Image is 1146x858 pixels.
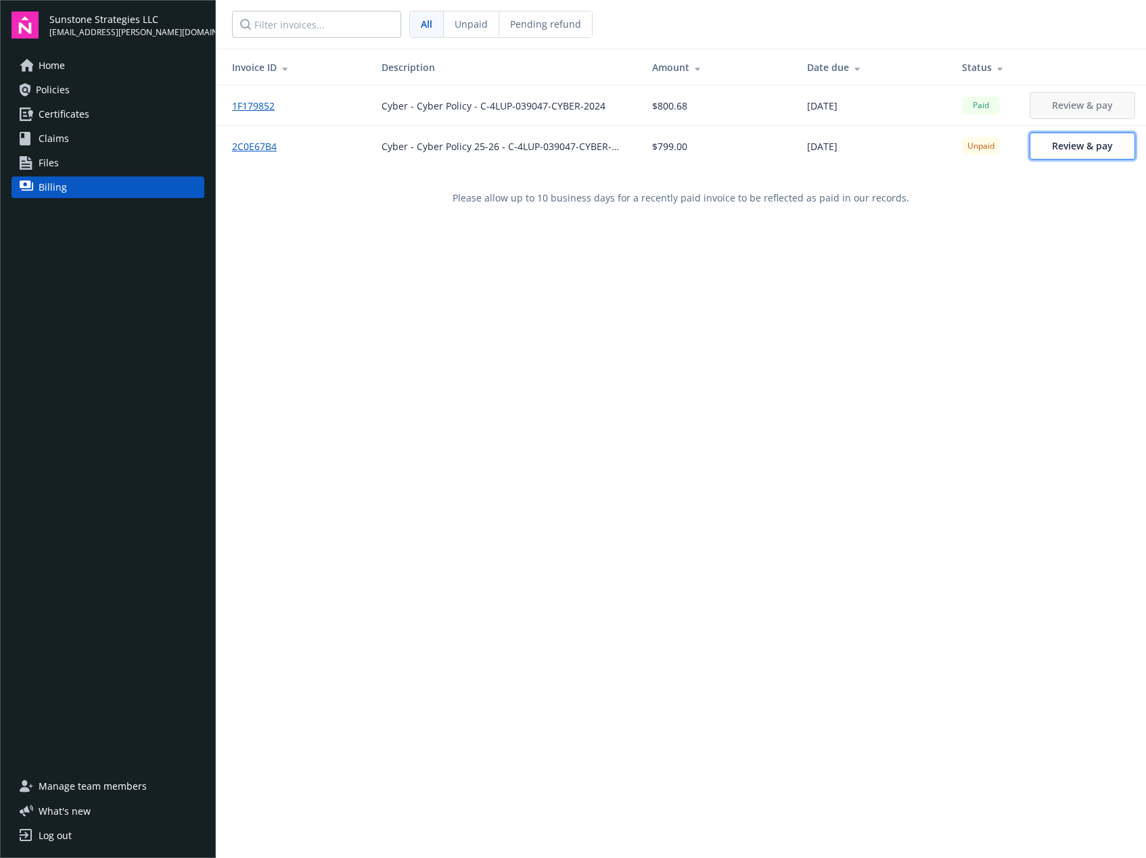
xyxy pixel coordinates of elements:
span: Files [39,152,59,174]
span: Manage team members [39,776,147,797]
a: Policies [12,79,204,101]
div: Log out [39,825,72,847]
a: 1F179852 [232,99,285,113]
a: Review & pay [1030,133,1135,160]
span: Pending refund [510,17,581,31]
img: navigator-logo.svg [12,11,39,39]
span: [EMAIL_ADDRESS][PERSON_NAME][DOMAIN_NAME] [49,26,204,39]
a: Files [12,152,204,174]
span: Billing [39,176,67,198]
span: Review & pay [1052,99,1113,112]
span: All [421,17,432,31]
span: Unpaid [455,17,488,31]
span: Home [39,55,65,76]
div: Status [962,60,1008,74]
button: Review & pay [1030,92,1135,119]
span: [DATE] [807,99,838,113]
a: Billing [12,176,204,198]
span: Sunstone Strategies LLC [49,12,204,26]
button: Sunstone Strategies LLC[EMAIL_ADDRESS][PERSON_NAME][DOMAIN_NAME] [49,11,204,39]
span: Paid [967,99,994,112]
input: Filter invoices... [232,11,401,38]
div: Please allow up to 10 business days for a recently paid invoice to be reflected as paid in our re... [216,166,1146,229]
div: Cyber - Cyber Policy 25-26 - C-4LUP-039047-CYBER-2025 [382,139,631,153]
a: Claims [12,128,204,149]
a: Manage team members [12,776,204,797]
div: Amount [652,60,785,74]
a: Certificates [12,103,204,125]
div: Cyber - Cyber Policy - C-4LUP-039047-CYBER-2024 [382,99,605,113]
span: Unpaid [967,140,994,152]
span: [DATE] [807,139,838,153]
a: Home [12,55,204,76]
div: Description [382,60,631,74]
span: Policies [36,79,70,101]
a: 2C0E67B4 [232,139,288,153]
span: Claims [39,128,69,149]
span: Review & pay [1052,139,1113,152]
span: What ' s new [39,804,91,818]
span: $800.68 [652,99,687,113]
div: Date due [807,60,940,74]
div: Invoice ID [232,60,360,74]
span: $799.00 [652,139,687,153]
button: What's new [12,804,112,818]
span: Certificates [39,103,89,125]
